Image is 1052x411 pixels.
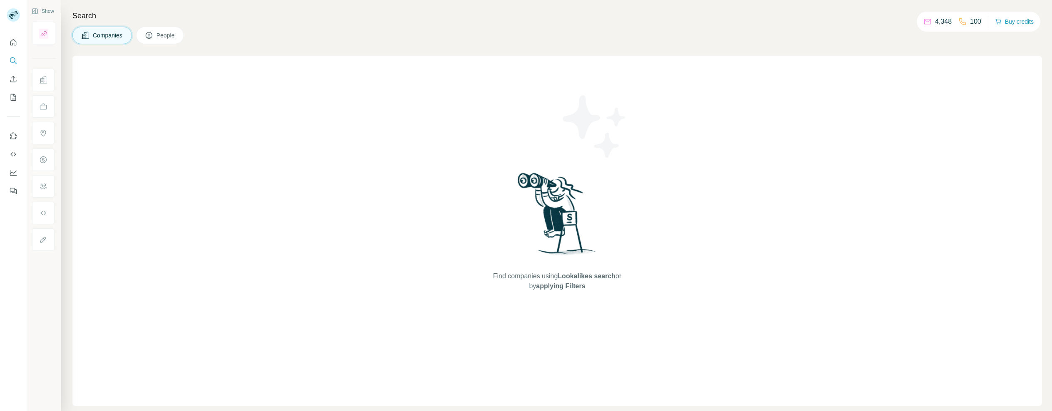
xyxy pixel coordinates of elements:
[995,16,1034,27] button: Buy credits
[557,89,632,164] img: Surfe Illustration - Stars
[156,31,176,40] span: People
[7,53,20,68] button: Search
[7,35,20,50] button: Quick start
[93,31,123,40] span: Companies
[7,90,20,105] button: My lists
[935,17,952,27] p: 4,348
[970,17,981,27] p: 100
[26,5,60,17] button: Show
[514,171,600,263] img: Surfe Illustration - Woman searching with binoculars
[491,271,624,291] span: Find companies using or by
[558,272,615,280] span: Lookalikes search
[7,129,20,144] button: Use Surfe on LinkedIn
[7,183,20,198] button: Feedback
[7,147,20,162] button: Use Surfe API
[536,282,585,290] span: applying Filters
[7,165,20,180] button: Dashboard
[72,10,1042,22] h4: Search
[7,72,20,87] button: Enrich CSV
